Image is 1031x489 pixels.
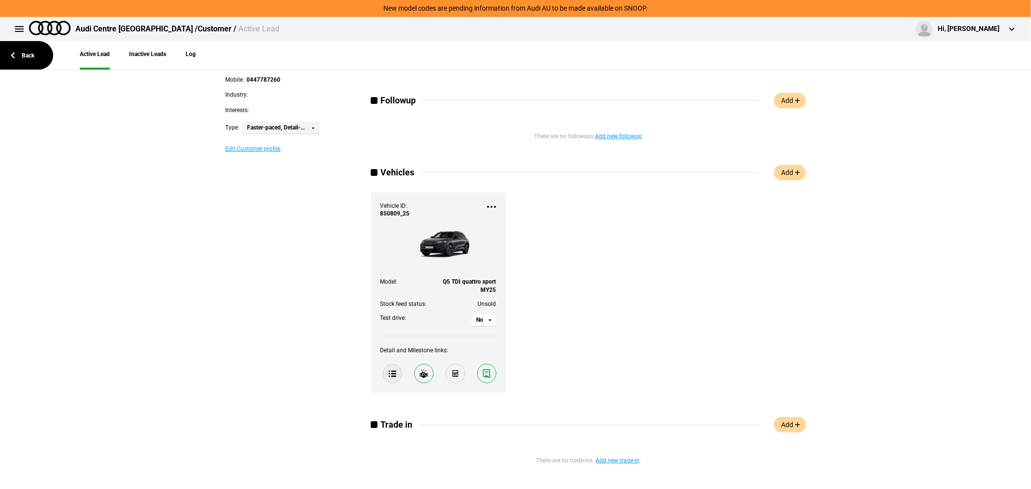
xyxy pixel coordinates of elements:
[595,133,642,139] button: Add new followup
[242,122,319,134] button: Faster-paced, Detail-focused
[938,24,1000,34] div: Hi, [PERSON_NAME]
[29,21,71,35] img: audi.png
[226,107,249,114] dt: Interests:
[380,272,438,294] dt: Model:
[238,24,279,33] span: Active Lead
[371,120,806,141] div: There are no followups.
[380,210,410,218] span: 850809_25
[371,96,759,105] h2: Followup
[438,294,496,308] dd: Unsold
[75,24,279,34] div: Audi Centre [GEOGRAPHIC_DATA] /
[438,272,496,294] dd: Q5 TDI quattro sport MY25
[371,420,759,430] h2: Trade in
[226,124,240,131] dt: Type:
[596,458,640,463] button: Add new trade-in
[380,308,438,326] dt: Test drive:
[226,146,281,152] button: Edit Customer profile
[476,316,484,323] span: No
[226,91,248,98] dt: Industry:
[247,124,307,131] span: Faster-paced, Detail-focused
[186,41,196,70] a: Log
[371,168,759,177] h2: Vehicles
[371,445,806,465] div: There are no trade-ins.
[80,41,110,70] a: Active Lead
[774,165,806,180] a: Add
[129,41,166,70] a: Inactive Leads
[471,314,496,326] button: No
[198,24,236,33] span: Customer /
[380,202,407,209] span: Vehicle ID:
[380,347,449,354] span: Detail and Milestone links:
[380,294,438,308] dt: Stock feed status:
[774,417,806,432] button: Add
[774,93,806,108] button: Add
[226,76,245,83] dt: Mobile:
[247,76,281,83] dd: 0447787260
